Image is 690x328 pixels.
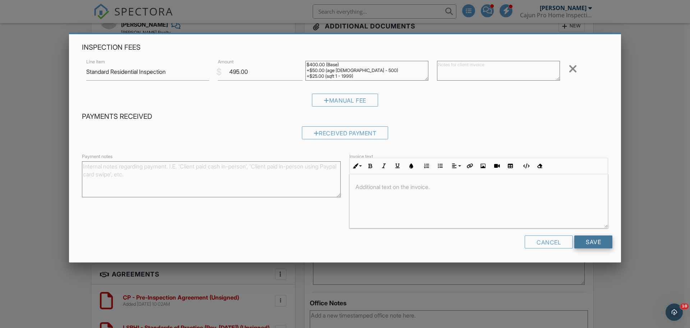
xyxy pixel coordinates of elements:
[363,159,377,173] button: Bold (Ctrl+B)
[574,235,612,248] input: Save
[302,126,388,139] div: Received Payment
[503,159,517,173] button: Insert Table
[680,304,689,309] span: 10
[349,153,373,160] label: Invoice text
[350,159,363,173] button: Inline Style
[490,159,503,173] button: Insert Video
[377,159,391,173] button: Italic (Ctrl+I)
[525,235,573,248] div: Cancel
[449,159,463,173] button: Align
[391,159,404,173] button: Underline (Ctrl+U)
[216,66,222,78] div: $
[463,159,476,173] button: Insert Link (Ctrl+K)
[82,153,112,160] label: Payment notes
[476,159,490,173] button: Insert Image (Ctrl+P)
[404,159,418,173] button: Colors
[218,59,234,65] label: Amount
[420,159,433,173] button: Ordered List
[312,98,378,105] a: Manual Fee
[305,61,428,81] textarea: $400.00 (Base) +$50.00 (age [DEMOGRAPHIC_DATA] - 500) +$25.00 (sqft 1 - 1999)
[519,159,533,173] button: Code View
[86,59,105,65] label: Line Item
[82,43,608,52] h4: Inspection Fees
[312,94,378,107] div: Manual Fee
[82,112,608,121] h4: Payments Received
[666,304,683,321] iframe: Intercom live chat
[533,159,546,173] button: Clear Formatting
[302,131,388,139] a: Received Payment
